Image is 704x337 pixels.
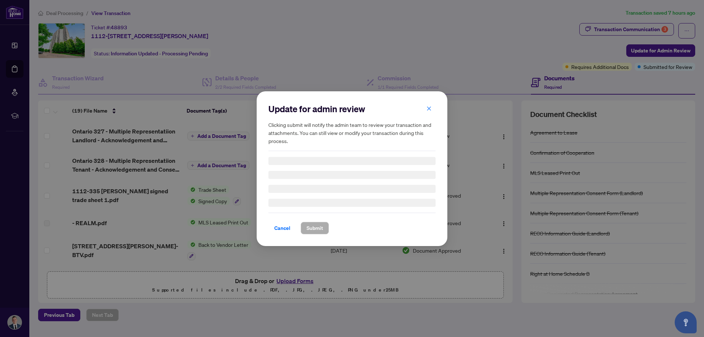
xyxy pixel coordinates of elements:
button: Submit [301,222,329,234]
span: close [426,106,432,111]
h5: Clicking submit will notify the admin team to review your transaction and attachments. You can st... [268,121,436,145]
span: Cancel [274,222,290,234]
button: Cancel [268,222,296,234]
button: Open asap [675,311,697,333]
h2: Update for admin review [268,103,436,115]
